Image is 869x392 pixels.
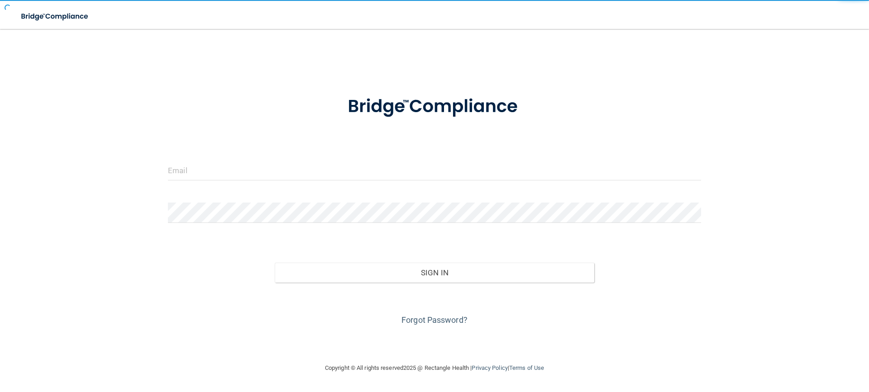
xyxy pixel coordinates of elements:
[168,160,701,180] input: Email
[269,354,600,383] div: Copyright © All rights reserved 2025 @ Rectangle Health | |
[329,83,540,130] img: bridge_compliance_login_screen.278c3ca4.svg
[509,364,544,371] a: Terms of Use
[401,315,468,325] a: Forgot Password?
[14,7,97,26] img: bridge_compliance_login_screen.278c3ca4.svg
[275,263,595,283] button: Sign In
[472,364,507,371] a: Privacy Policy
